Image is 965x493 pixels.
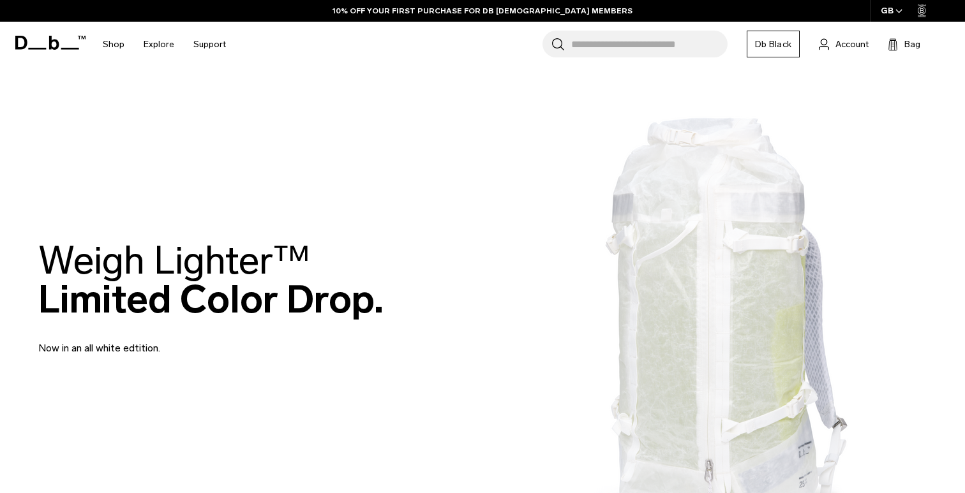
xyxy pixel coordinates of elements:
button: Bag [888,36,920,52]
a: Account [819,36,869,52]
span: Bag [904,38,920,51]
nav: Main Navigation [93,22,236,67]
a: Db Black [747,31,800,57]
span: Account [835,38,869,51]
h2: Limited Color Drop. [38,241,384,319]
span: Weigh Lighter™ [38,237,310,284]
p: Now in an all white edtition. [38,325,345,356]
a: Shop [103,22,124,67]
a: Explore [144,22,174,67]
a: 10% OFF YOUR FIRST PURCHASE FOR DB [DEMOGRAPHIC_DATA] MEMBERS [333,5,632,17]
a: Support [193,22,226,67]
